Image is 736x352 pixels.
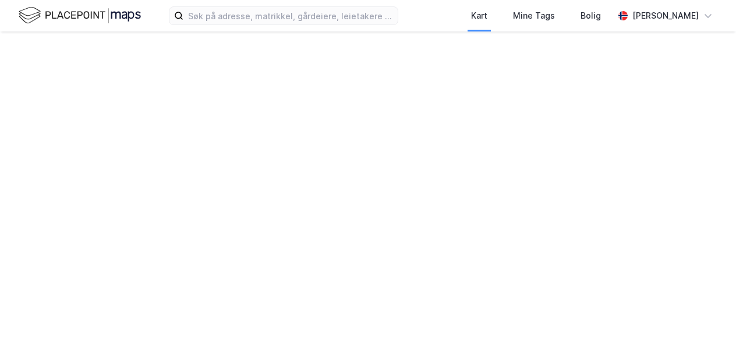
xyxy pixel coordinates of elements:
input: Søk på adresse, matrikkel, gårdeiere, leietakere eller personer [183,7,398,24]
div: [PERSON_NAME] [632,9,699,23]
div: Bolig [581,9,601,23]
iframe: Chat Widget [678,296,736,352]
div: Kart [471,9,487,23]
div: Kontrollprogram for chat [678,296,736,352]
div: Mine Tags [513,9,555,23]
img: logo.f888ab2527a4732fd821a326f86c7f29.svg [19,5,141,26]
